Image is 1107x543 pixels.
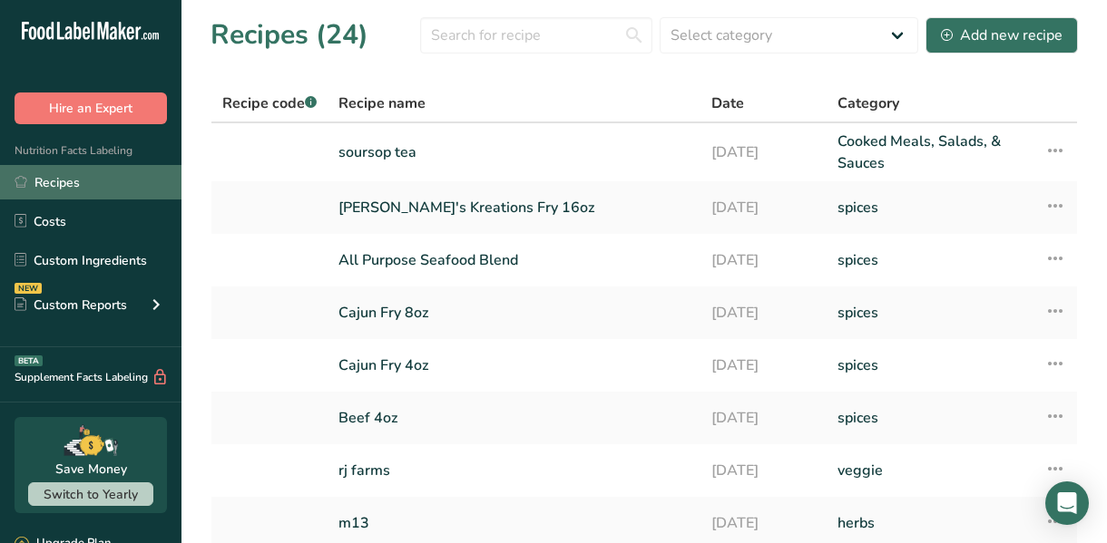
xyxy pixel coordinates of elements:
[28,482,153,506] button: Switch to Yearly
[1045,481,1089,525] div: Open Intercom Messenger
[15,355,43,366] div: BETA
[338,294,690,332] a: Cajun Fry 8oz
[838,294,1023,332] a: spices
[338,451,690,490] a: rj farms
[926,17,1078,53] button: Add new recipe
[711,294,815,332] a: [DATE]
[222,93,317,113] span: Recipe code
[15,283,42,294] div: NEW
[838,92,899,114] span: Category
[338,92,426,114] span: Recipe name
[711,131,815,174] a: [DATE]
[338,346,690,384] a: Cajun Fry 4oz
[338,189,690,227] a: [PERSON_NAME]'s Kreations Fry 16oz
[838,241,1023,279] a: spices
[44,486,138,503] span: Switch to Yearly
[711,92,744,114] span: Date
[338,131,690,174] a: soursop tea
[338,241,690,279] a: All Purpose Seafood Blend
[711,346,815,384] a: [DATE]
[15,296,127,315] div: Custom Reports
[711,504,815,542] a: [DATE]
[838,346,1023,384] a: spices
[420,17,652,53] input: Search for recipe
[838,451,1023,490] a: veggie
[15,92,167,124] button: Hire an Expert
[55,460,127,479] div: Save Money
[711,451,815,490] a: [DATE]
[711,399,815,437] a: [DATE]
[338,399,690,437] a: Beef 4oz
[711,241,815,279] a: [DATE]
[838,189,1023,227] a: spices
[838,399,1023,437] a: spices
[211,15,368,55] h1: Recipes (24)
[338,504,690,542] a: m13
[838,131,1023,174] a: Cooked Meals, Salads, & Sauces
[838,504,1023,542] a: herbs
[711,189,815,227] a: [DATE]
[941,24,1063,46] div: Add new recipe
